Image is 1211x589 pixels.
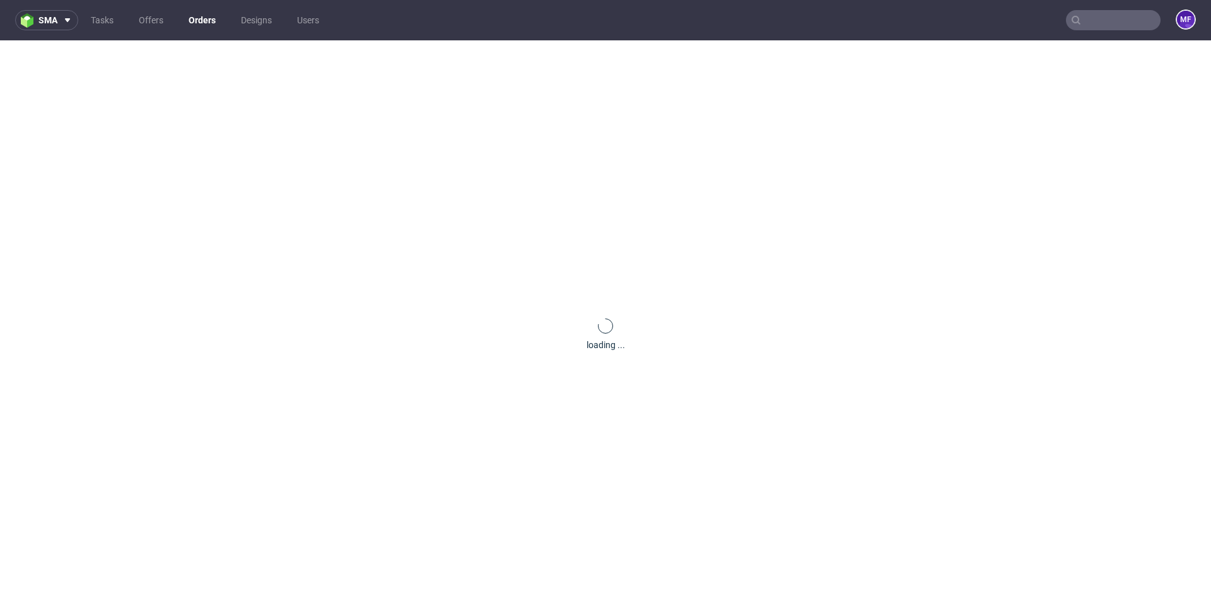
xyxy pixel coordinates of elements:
img: logo [21,13,38,28]
span: sma [38,16,57,25]
figcaption: MF [1177,11,1195,28]
a: Tasks [83,10,121,30]
div: loading ... [587,339,625,351]
button: sma [15,10,78,30]
a: Offers [131,10,171,30]
a: Designs [233,10,279,30]
a: Orders [181,10,223,30]
a: Users [290,10,327,30]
